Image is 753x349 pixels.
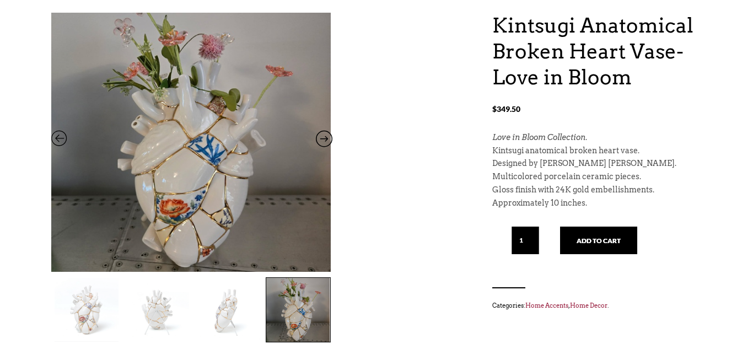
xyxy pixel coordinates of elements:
[492,144,702,158] p: Kintsugi anatomical broken heart vase.
[492,170,702,184] p: Multicolored porcelain ceramic pieces.
[512,227,539,254] input: Qty
[492,104,520,114] bdi: 349.50
[525,302,568,309] a: Home Accents
[492,104,497,114] span: $
[570,302,607,309] a: Home Decor
[492,157,702,170] p: Designed by [PERSON_NAME] [PERSON_NAME].
[560,227,637,254] button: Add to cart
[492,131,702,144] p: .
[492,13,702,90] h1: Kintsugi Anatomical Broken Heart Vase- Love in Bloom
[492,184,702,197] p: Gloss finish with 24K gold embellishments.
[492,197,702,210] p: Approximately 10 inches.
[492,299,702,312] span: Categories: , .
[492,133,585,142] em: Love in Bloom Collection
